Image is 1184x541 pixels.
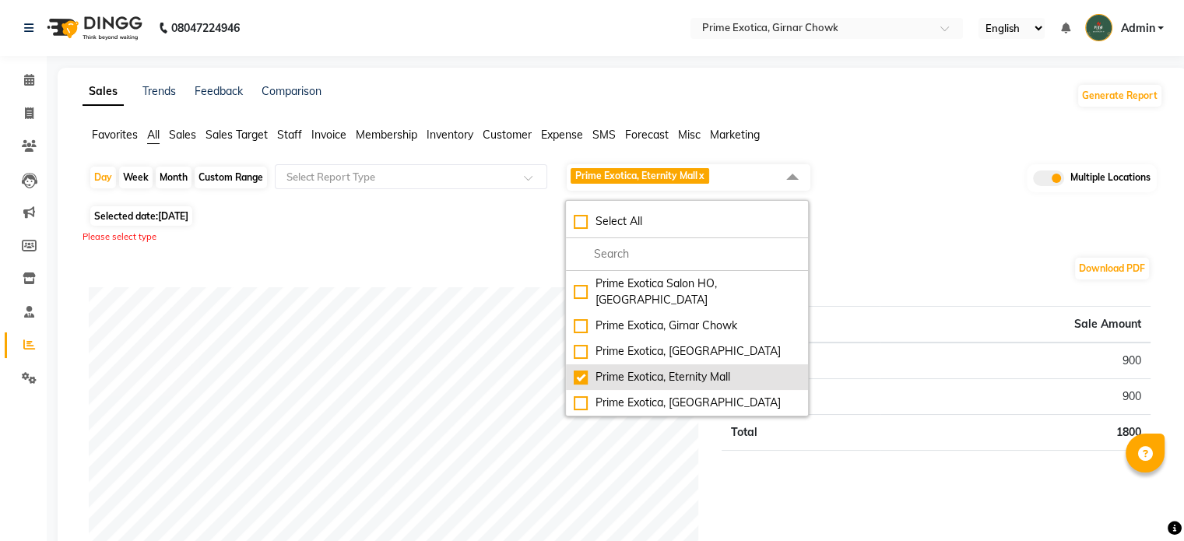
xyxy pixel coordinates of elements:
[206,128,268,142] span: Sales Target
[83,230,1163,244] div: Please select type
[880,343,1151,379] td: 900
[710,128,760,142] span: Marketing
[574,395,800,411] div: Prime Exotica, [GEOGRAPHIC_DATA]
[356,128,417,142] span: Membership
[156,167,191,188] div: Month
[592,128,616,142] span: SMS
[574,276,800,308] div: Prime Exotica Salon HO, [GEOGRAPHIC_DATA]
[1120,20,1154,37] span: Admin
[147,128,160,142] span: All
[541,128,583,142] span: Expense
[880,415,1151,451] td: 1800
[169,128,196,142] span: Sales
[575,170,697,181] span: Prime Exotica, Eternity Mall
[483,128,532,142] span: Customer
[277,128,302,142] span: Staff
[311,128,346,142] span: Invoice
[574,343,800,360] div: Prime Exotica, [GEOGRAPHIC_DATA]
[83,78,124,106] a: Sales
[1085,14,1112,41] img: Admin
[90,167,116,188] div: Day
[574,213,800,230] div: Select All
[574,369,800,385] div: Prime Exotica, Eternity Mall
[142,84,176,98] a: Trends
[92,128,138,142] span: Favorites
[1070,170,1151,186] span: Multiple Locations
[171,6,240,50] b: 08047224946
[427,128,473,142] span: Inventory
[574,318,800,334] div: Prime Exotica, Girnar Chowk
[722,415,880,451] td: Total
[1078,85,1161,107] button: Generate Report
[195,167,267,188] div: Custom Range
[880,379,1151,415] td: 900
[119,167,153,188] div: Week
[158,210,188,222] span: [DATE]
[574,246,800,262] input: multiselect-search
[195,84,243,98] a: Feedback
[40,6,146,50] img: logo
[1075,258,1149,279] button: Download PDF
[625,128,669,142] span: Forecast
[262,84,321,98] a: Comparison
[697,170,704,181] a: x
[880,307,1151,343] th: Sale Amount
[678,128,701,142] span: Misc
[90,206,192,226] span: Selected date:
